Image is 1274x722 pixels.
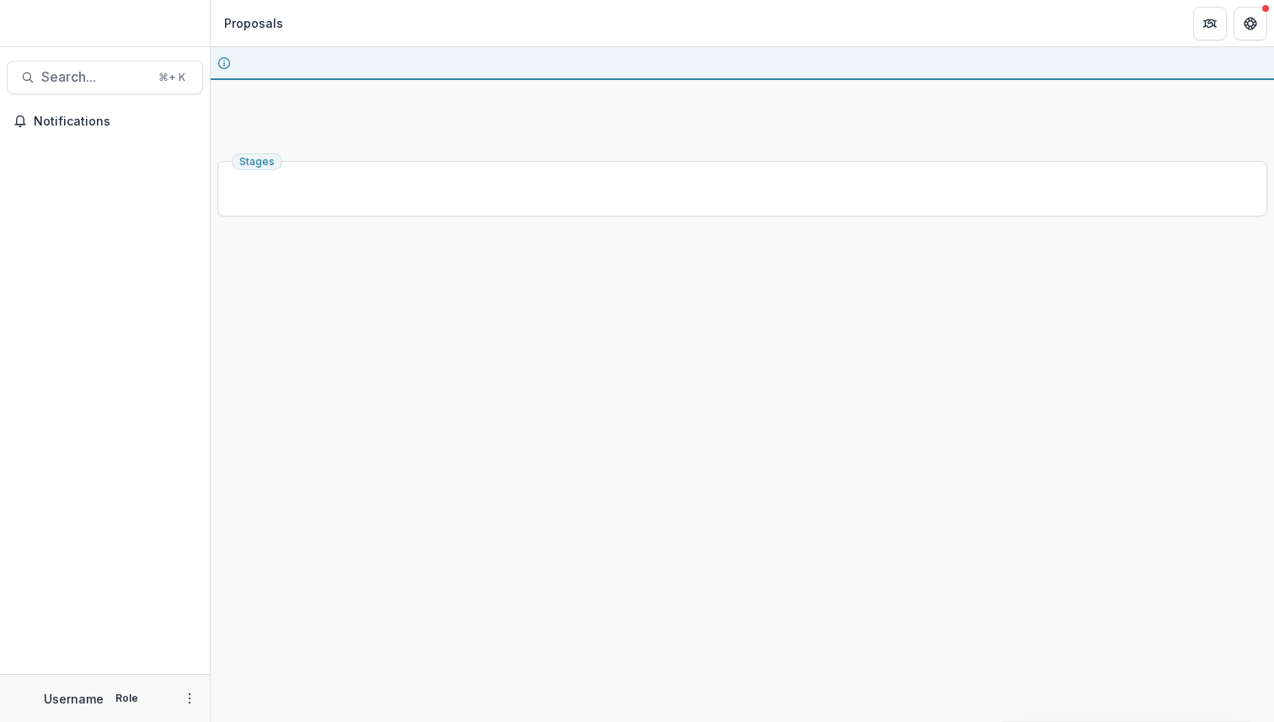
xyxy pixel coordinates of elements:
[7,108,203,135] button: Notifications
[217,11,290,35] nav: breadcrumb
[155,68,189,87] div: ⌘ + K
[41,69,148,85] span: Search...
[239,156,275,168] span: Stages
[7,61,203,94] button: Search...
[110,691,143,706] p: Role
[1193,7,1227,40] button: Partners
[179,688,200,709] button: More
[1234,7,1267,40] button: Get Help
[34,115,196,129] span: Notifications
[44,690,104,708] p: Username
[224,14,283,32] div: Proposals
